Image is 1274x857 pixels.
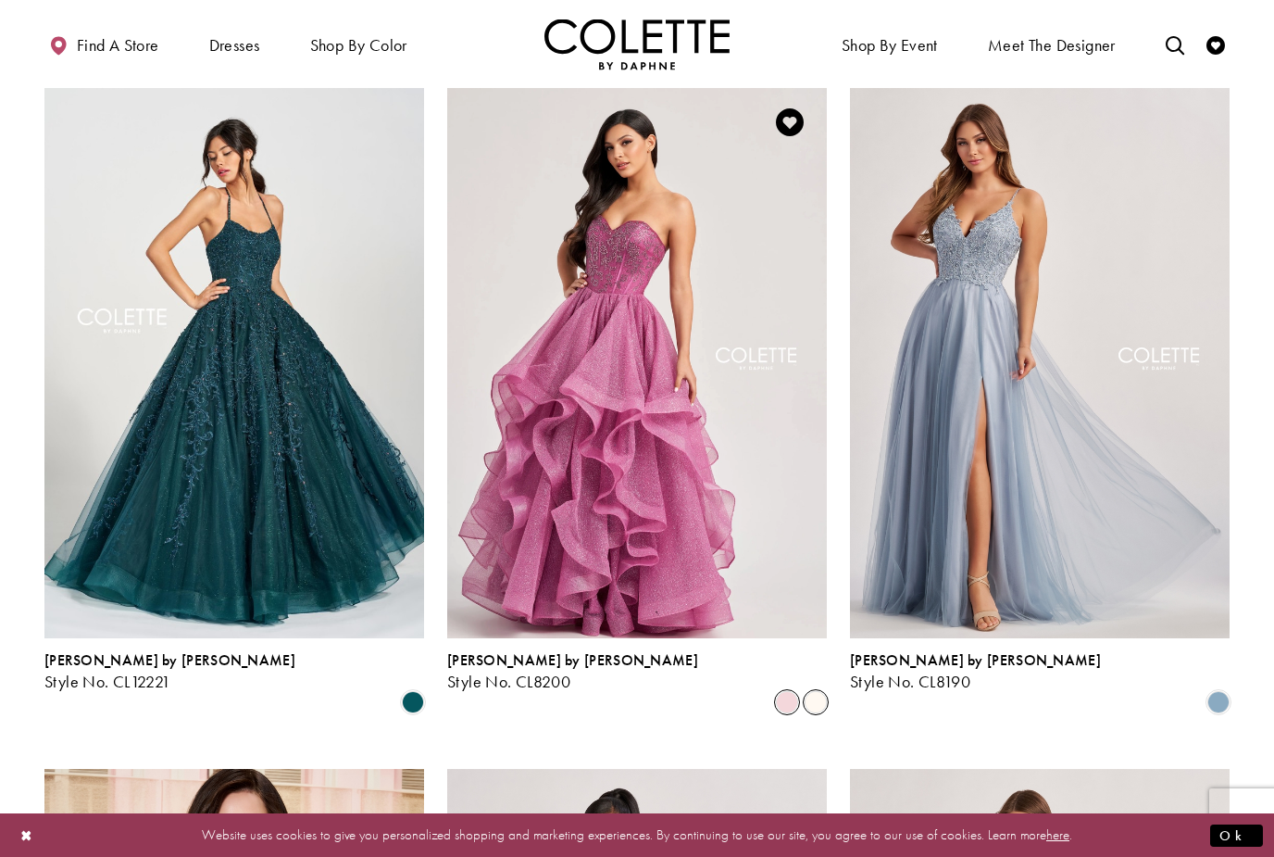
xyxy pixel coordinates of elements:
[447,671,570,692] span: Style No. CL8200
[11,819,43,851] button: Close Dialog
[988,36,1116,55] span: Meet the designer
[77,36,159,55] span: Find a store
[133,823,1141,848] p: Website uses cookies to give you personalized shopping and marketing experiences. By continuing t...
[306,19,412,69] span: Shop by color
[447,650,698,670] span: [PERSON_NAME] by [PERSON_NAME]
[209,36,260,55] span: Dresses
[850,671,970,692] span: Style No. CL8190
[850,652,1101,691] div: Colette by Daphne Style No. CL8190
[544,19,730,69] a: Visit Home Page
[310,36,407,55] span: Shop by color
[1207,691,1230,713] i: Dusty Blue
[1202,19,1230,69] a: Check Wishlist
[1161,19,1189,69] a: Toggle search
[44,19,163,69] a: Find a store
[983,19,1120,69] a: Meet the designer
[44,652,295,691] div: Colette by Daphne Style No. CL12221
[544,19,730,69] img: Colette by Daphne
[770,103,809,142] a: Add to Wishlist
[447,85,827,637] a: Visit Colette by Daphne Style No. CL8200 Page
[842,36,938,55] span: Shop By Event
[850,650,1101,670] span: [PERSON_NAME] by [PERSON_NAME]
[1210,824,1263,847] button: Submit Dialog
[850,85,1230,637] a: Visit Colette by Daphne Style No. CL8190 Page
[805,691,827,713] i: Diamond White
[447,652,698,691] div: Colette by Daphne Style No. CL8200
[1046,825,1069,844] a: here
[402,691,424,713] i: Spruce
[44,85,424,637] a: Visit Colette by Daphne Style No. CL12221 Page
[44,671,171,692] span: Style No. CL12221
[837,19,943,69] span: Shop By Event
[776,691,798,713] i: Pink Lily
[44,650,295,670] span: [PERSON_NAME] by [PERSON_NAME]
[205,19,265,69] span: Dresses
